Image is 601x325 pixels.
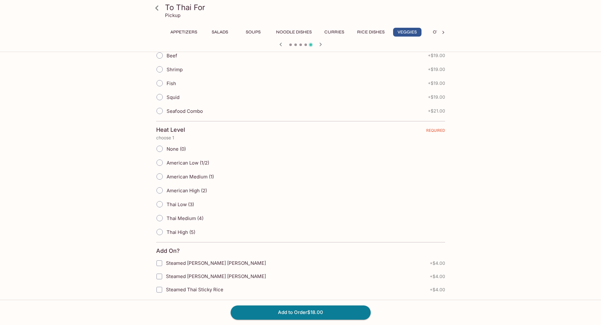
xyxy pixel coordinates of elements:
span: Beef [167,53,177,59]
span: Steamed [PERSON_NAME] [PERSON_NAME] [166,273,266,279]
span: REQUIRED [426,128,445,135]
button: Soups [239,28,268,37]
p: choose 1 [156,135,445,140]
h3: To Thai For [165,3,447,12]
button: Rice Dishes [354,28,388,37]
button: Add to Order$18.00 [231,305,371,319]
span: American Medium (1) [167,174,214,180]
span: Thai High (5) [167,229,195,235]
span: + $21.00 [428,108,445,113]
span: + $19.00 [428,53,445,58]
h4: Heat Level [156,126,185,133]
p: Pickup [165,12,180,18]
button: Other [427,28,455,37]
span: Squid [167,94,180,100]
span: Shrimp [167,67,183,73]
button: Veggies [393,28,421,37]
span: Seafood Combo [167,108,203,114]
span: + $19.00 [428,95,445,100]
button: Salads [206,28,234,37]
span: Steamed Thai Sticky Rice [166,287,223,293]
span: Fish [167,80,176,86]
span: Thai Low (3) [167,201,194,207]
span: + $19.00 [428,67,445,72]
span: Thai Medium (4) [167,215,203,221]
button: Curries [320,28,349,37]
button: Appetizers [167,28,201,37]
span: + $4.00 [430,287,445,292]
h4: Add On? [156,247,180,254]
button: Noodle Dishes [273,28,315,37]
span: + $4.00 [430,261,445,266]
span: + $4.00 [430,274,445,279]
span: + $19.00 [428,81,445,86]
span: American Low (1/2) [167,160,209,166]
span: Steamed [PERSON_NAME] [PERSON_NAME] [166,260,266,266]
span: None (0) [167,146,186,152]
span: American High (2) [167,188,207,194]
